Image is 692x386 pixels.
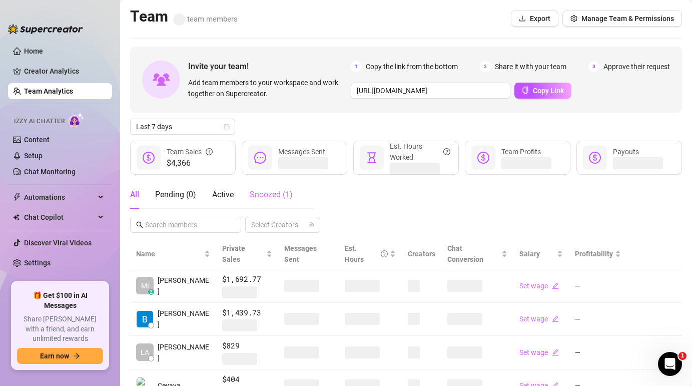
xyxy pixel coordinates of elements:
span: $1,692.77 [222,273,272,285]
button: Export [511,11,558,27]
span: dollar-circle [589,152,601,164]
span: Chat Copilot [24,209,95,225]
a: Creator Analytics [24,63,104,79]
div: Pending ( 0 ) [155,189,196,201]
span: info-circle [206,146,213,157]
input: Search members [145,219,227,230]
span: Salary [519,250,540,258]
span: Messages Sent [284,244,317,263]
span: 3 [588,61,599,72]
td: — [569,336,627,369]
span: MI [141,280,149,291]
span: Add team members to your workspace and work together on Supercreator. [188,77,347,99]
span: dollar-circle [477,152,489,164]
span: message [254,152,266,164]
span: 2 [480,61,491,72]
th: Creators [402,239,441,269]
span: Copy the link from the bottom [366,61,458,72]
span: Payouts [613,148,639,156]
span: thunderbolt [13,193,21,201]
span: Share [PERSON_NAME] with a friend, and earn unlimited rewards [17,314,103,344]
span: [PERSON_NAME] [158,341,210,363]
span: $404 [222,373,272,385]
a: Team Analytics [24,87,73,95]
span: arrow-right [73,352,80,359]
span: Profitability [575,250,613,258]
span: $1,439.73 [222,307,272,319]
span: Active [212,190,234,199]
span: search [136,221,143,228]
button: Manage Team & Permissions [562,11,682,27]
span: dollar-circle [143,152,155,164]
span: $4,366 [167,157,213,169]
span: Team Profits [501,148,541,156]
div: Team Sales [167,146,213,157]
iframe: Intercom live chat [658,352,682,376]
td: — [569,269,627,303]
span: Snoozed ( 1 ) [250,190,293,199]
a: Content [24,136,50,144]
div: z [148,289,154,295]
span: edit [552,349,559,356]
span: Messages Sent [278,148,325,156]
span: Copy Link [533,87,564,95]
div: Est. Hours Worked [390,141,450,163]
span: $829 [222,340,272,352]
a: Setup [24,152,43,160]
span: Private Sales [222,244,245,263]
span: team [309,222,315,228]
span: Earn now [40,352,69,360]
span: Chat Conversion [447,244,483,263]
span: edit [552,315,559,322]
a: Discover Viral Videos [24,239,92,247]
img: Chat Copilot [13,214,20,221]
div: All [130,189,139,201]
span: Share it with your team [495,61,566,72]
span: edit [552,282,559,289]
span: 🎁 Get $100 in AI Messages [17,291,103,310]
span: Export [530,15,550,23]
a: Settings [24,259,51,267]
span: Manage Team & Permissions [581,15,674,23]
button: Earn nowarrow-right [17,348,103,364]
a: Chat Monitoring [24,168,76,176]
span: hourglass [366,152,378,164]
a: Set wageedit [519,282,559,290]
span: Izzy AI Chatter [14,117,65,126]
button: Copy Link [514,83,571,99]
span: Approve their request [603,61,670,72]
span: [PERSON_NAME] [158,275,210,297]
a: Home [24,47,43,55]
h2: Team [130,7,238,26]
span: calendar [224,124,230,130]
span: Invite your team! [188,60,351,73]
span: copy [522,87,529,94]
span: setting [570,15,577,22]
div: Est. Hours [345,243,388,265]
span: question-circle [443,141,450,163]
th: Name [130,239,216,269]
span: LA [141,347,149,358]
img: logo-BBDzfeDw.svg [8,24,83,34]
td: — [569,303,627,336]
img: AI Chatter [69,113,84,127]
span: download [519,15,526,22]
img: Barbara van der… [137,311,153,327]
span: [PERSON_NAME] [158,308,210,330]
span: Last 7 days [136,119,229,134]
span: 1 [678,352,686,360]
span: team members [173,15,238,24]
a: Set wageedit [519,315,559,323]
span: Automations [24,189,95,205]
span: Name [136,248,202,259]
a: Set wageedit [519,348,559,356]
span: 1 [351,61,362,72]
span: question-circle [381,243,388,265]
